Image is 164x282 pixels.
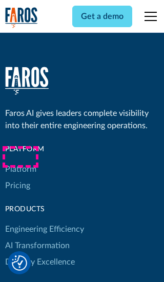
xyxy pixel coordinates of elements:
[12,255,27,271] button: Cookie Settings
[5,67,49,95] img: Faros Logo White
[5,254,75,270] a: Delivery Excellence
[5,107,159,132] div: Faros AI gives leaders complete visibility into their entire engineering operations.
[5,67,49,95] a: home
[12,255,27,271] img: Revisit consent button
[5,161,36,177] a: Platform
[5,7,38,28] a: home
[5,7,38,28] img: Logo of the analytics and reporting company Faros.
[5,144,84,155] div: Platform
[5,204,84,215] div: products
[5,221,84,237] a: Engineering Efficiency
[72,6,132,27] a: Get a demo
[5,237,70,254] a: AI Transformation
[138,4,159,29] div: menu
[5,177,30,194] a: Pricing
